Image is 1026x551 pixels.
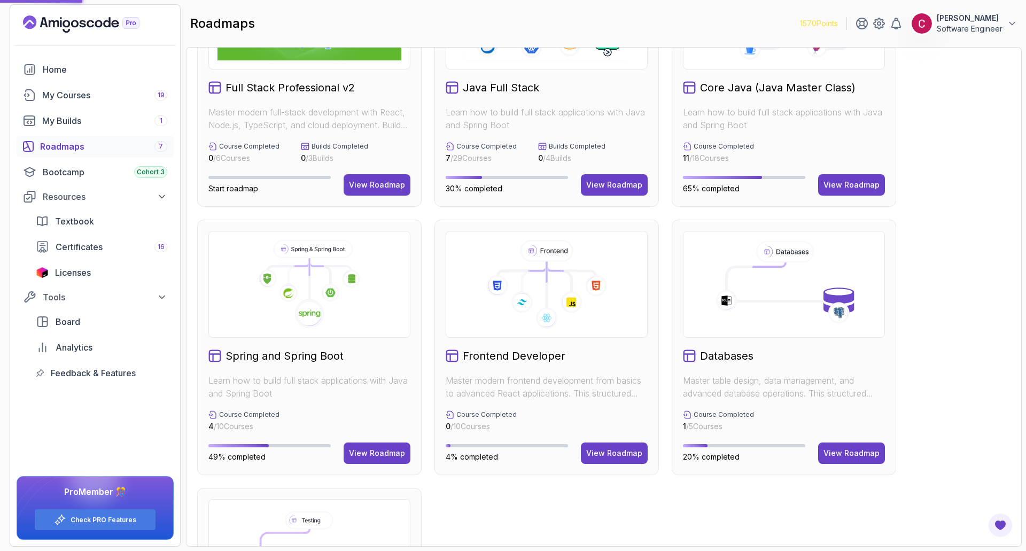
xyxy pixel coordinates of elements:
[988,513,1013,538] button: Open Feedback Button
[700,348,753,363] h2: Databases
[912,13,932,34] img: user profile image
[226,348,344,363] h2: Spring and Spring Boot
[683,106,885,131] p: Learn how to build full stack applications with Java and Spring Boot
[56,341,92,354] span: Analytics
[208,374,410,400] p: Learn how to build full stack applications with Java and Spring Boot
[34,509,156,531] button: Check PRO Features
[683,153,754,164] p: / 18 Courses
[208,106,410,131] p: Master modern full-stack development with React, Node.js, TypeScript, and cloud deployment. Build...
[538,153,543,162] span: 0
[158,91,165,99] span: 19
[446,106,648,131] p: Learn how to build full stack applications with Java and Spring Boot
[17,110,174,131] a: builds
[463,348,565,363] h2: Frontend Developer
[349,448,405,459] div: View Roadmap
[43,63,167,76] div: Home
[160,117,162,125] span: 1
[446,421,517,432] p: / 10 Courses
[55,215,94,228] span: Textbook
[137,168,165,176] span: Cohort 3
[694,410,754,419] p: Course Completed
[56,315,80,328] span: Board
[301,153,368,164] p: / 3 Builds
[683,452,740,461] span: 20% completed
[208,153,279,164] p: / 6 Courses
[344,443,410,464] button: View Roadmap
[446,422,450,431] span: 0
[158,243,165,251] span: 16
[17,59,174,80] a: home
[208,184,258,193] span: Start roadmap
[36,267,49,278] img: jetbrains icon
[190,15,255,32] h2: roadmaps
[911,13,1017,34] button: user profile image[PERSON_NAME]Software Engineer
[683,374,885,400] p: Master table design, data management, and advanced database operations. This structured learning ...
[17,187,174,206] button: Resources
[818,443,885,464] button: View Roadmap
[23,15,164,33] a: Landing page
[456,410,517,419] p: Course Completed
[456,142,517,151] p: Course Completed
[17,161,174,183] a: bootcamp
[818,174,885,196] a: View Roadmap
[29,362,174,384] a: feedback
[51,367,136,379] span: Feedback & Features
[226,80,355,95] h2: Full Stack Professional v2
[17,288,174,307] button: Tools
[538,153,605,164] p: / 4 Builds
[71,516,136,524] a: Check PRO Features
[29,311,174,332] a: board
[446,374,648,400] p: Master modern frontend development from basics to advanced React applications. This structured le...
[937,24,1002,34] p: Software Engineer
[43,166,167,179] div: Bootcamp
[208,452,266,461] span: 49% completed
[42,89,167,102] div: My Courses
[586,448,642,459] div: View Roadmap
[344,174,410,196] button: View Roadmap
[17,84,174,106] a: courses
[800,18,838,29] p: 1570 Points
[937,13,1002,24] p: [PERSON_NAME]
[42,114,167,127] div: My Builds
[219,142,279,151] p: Course Completed
[159,142,163,151] span: 7
[694,142,754,151] p: Course Completed
[581,443,648,464] button: View Roadmap
[581,174,648,196] button: View Roadmap
[29,262,174,283] a: licenses
[29,236,174,258] a: certificates
[446,184,502,193] span: 30% completed
[43,291,167,304] div: Tools
[446,153,450,162] span: 7
[55,266,91,279] span: Licenses
[823,448,880,459] div: View Roadmap
[683,153,689,162] span: 11
[446,153,517,164] p: / 29 Courses
[40,140,167,153] div: Roadmaps
[463,80,539,95] h2: Java Full Stack
[700,80,856,95] h2: Core Java (Java Master Class)
[29,211,174,232] a: textbook
[549,142,605,151] p: Builds Completed
[301,153,306,162] span: 0
[219,410,279,419] p: Course Completed
[208,422,214,431] span: 4
[683,422,686,431] span: 1
[683,421,754,432] p: / 5 Courses
[56,240,103,253] span: Certificates
[823,180,880,190] div: View Roadmap
[349,180,405,190] div: View Roadmap
[43,190,167,203] div: Resources
[208,421,279,432] p: / 10 Courses
[312,142,368,151] p: Builds Completed
[446,452,498,461] span: 4% completed
[683,184,740,193] span: 65% completed
[208,153,213,162] span: 0
[17,136,174,157] a: roadmaps
[29,337,174,358] a: analytics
